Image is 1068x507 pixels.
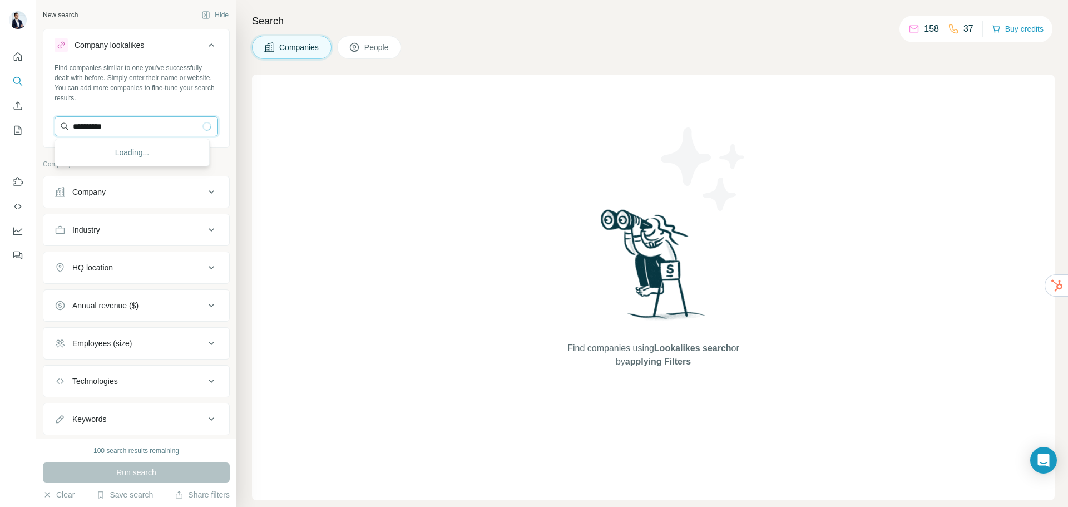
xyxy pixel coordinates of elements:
div: Open Intercom Messenger [1030,447,1057,474]
div: Loading... [57,141,207,164]
img: Surfe Illustration - Stars [654,119,754,219]
span: Find companies using or by [564,342,742,368]
p: 37 [963,22,973,36]
button: HQ location [43,254,229,281]
img: Surfe Illustration - Woman searching with binoculars [596,206,711,331]
button: Quick start [9,47,27,67]
div: HQ location [72,262,113,273]
div: Industry [72,224,100,235]
button: Company [43,179,229,205]
button: Hide [194,7,236,23]
span: People [364,42,390,53]
button: Feedback [9,245,27,265]
button: Save search [96,489,153,500]
button: Dashboard [9,221,27,241]
span: Companies [279,42,320,53]
button: My lists [9,120,27,140]
div: Employees (size) [72,338,132,349]
button: Clear [43,489,75,500]
img: Avatar [9,11,27,29]
p: Company information [43,159,230,169]
div: Keywords [72,414,106,425]
div: Annual revenue ($) [72,300,139,311]
div: Find companies similar to one you've successfully dealt with before. Simply enter their name or w... [55,63,218,103]
button: Use Surfe API [9,196,27,216]
button: Search [9,71,27,91]
div: Company lookalikes [75,40,144,51]
span: applying Filters [625,357,691,366]
button: Buy credits [992,21,1044,37]
button: Annual revenue ($) [43,292,229,319]
div: Company [72,186,106,198]
button: Technologies [43,368,229,395]
h4: Search [252,13,1055,29]
button: Industry [43,216,229,243]
p: 158 [924,22,939,36]
div: 100 search results remaining [93,446,179,456]
button: Enrich CSV [9,96,27,116]
div: New search [43,10,78,20]
span: Lookalikes search [654,343,731,353]
button: Share filters [175,489,230,500]
div: Technologies [72,376,118,387]
button: Company lookalikes [43,32,229,63]
button: Employees (size) [43,330,229,357]
button: Use Surfe on LinkedIn [9,172,27,192]
button: Keywords [43,406,229,432]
